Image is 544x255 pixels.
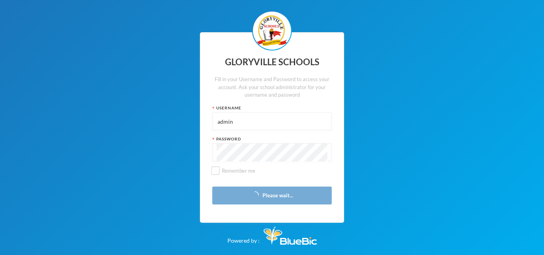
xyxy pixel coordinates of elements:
[212,76,332,99] div: Fill in your Username and Password to access your account. Ask your school administrator for your...
[227,223,317,245] div: Powered by :
[264,227,317,245] img: Bluebic
[212,187,332,204] button: Please wait...
[251,191,259,199] i: icon: loading
[212,55,332,70] div: GLORYVILLE SCHOOLS
[219,167,258,174] span: Remember me
[212,136,332,142] div: Password
[212,105,332,111] div: Username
